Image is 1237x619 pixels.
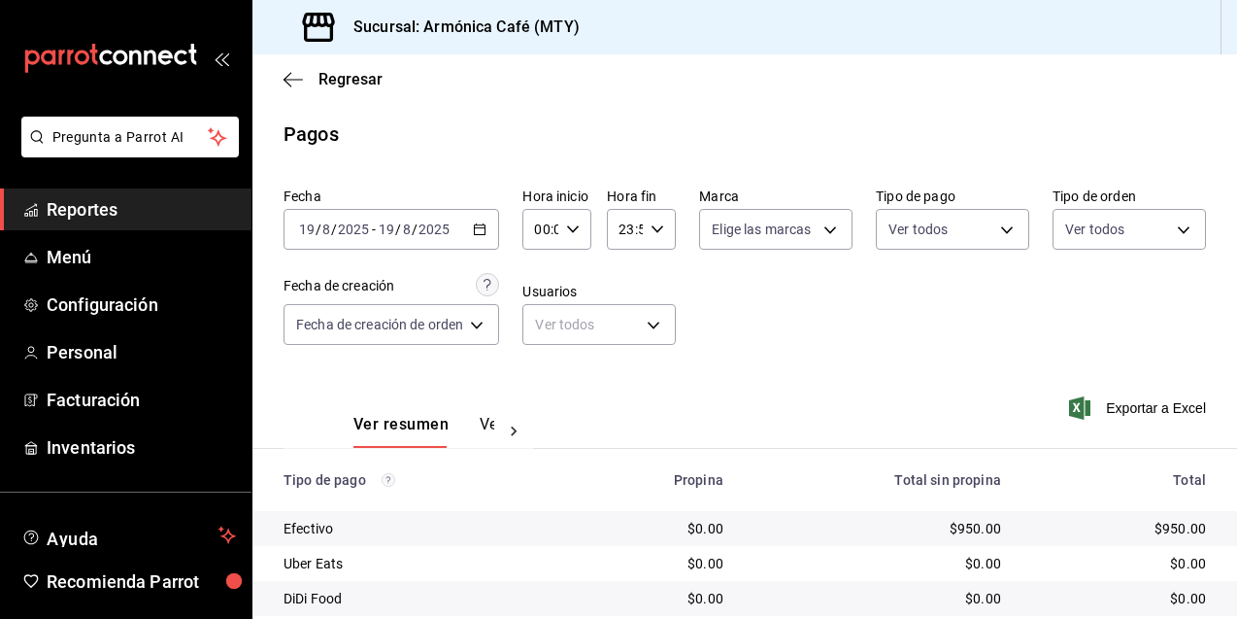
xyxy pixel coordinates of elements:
button: Pregunta a Parrot AI [21,117,239,157]
h3: Sucursal: Armónica Café (MTY) [338,16,580,39]
label: Hora inicio [522,189,591,203]
div: $0.00 [1032,589,1206,608]
button: Ver resumen [353,415,449,448]
input: ---- [337,222,370,237]
span: Personal [47,339,236,365]
button: Ver pagos [480,415,552,448]
span: Reportes [47,196,236,223]
div: $950.00 [754,519,1001,538]
div: $950.00 [1032,519,1206,538]
input: ---- [418,222,451,237]
div: $0.00 [587,554,723,573]
div: Total sin propina [754,472,1001,488]
span: Menú [47,244,236,270]
div: Uber Eats [284,554,556,573]
div: $0.00 [754,554,1001,573]
span: Pregunta a Parrot AI [52,127,209,148]
button: Regresar [284,70,383,88]
input: -- [298,222,316,237]
div: Propina [587,472,723,488]
span: Inventarios [47,434,236,461]
label: Tipo de orden [1053,189,1206,203]
span: - [372,222,376,237]
span: Ver todos [888,220,948,239]
div: Ver todos [522,304,676,345]
span: Facturación [47,387,236,413]
span: Ver todos [1065,220,1124,239]
span: Fecha de creación de orden [296,315,463,334]
div: $0.00 [587,519,723,538]
div: Fecha de creación [284,276,394,296]
label: Usuarios [522,285,676,298]
input: -- [378,222,395,237]
div: Pagos [284,120,339,149]
span: Configuración [47,292,236,318]
div: $0.00 [1032,554,1206,573]
span: Recomienda Parrot [47,568,236,595]
button: open_drawer_menu [214,51,229,66]
div: navigation tabs [353,415,494,448]
div: Tipo de pago [284,472,556,488]
div: $0.00 [587,589,723,608]
span: / [395,222,401,237]
span: Regresar [318,70,383,88]
label: Marca [699,189,853,203]
input: -- [321,222,331,237]
label: Fecha [284,189,499,203]
span: Elige las marcas [712,220,811,239]
div: Total [1032,472,1206,488]
div: $0.00 [754,589,1001,608]
a: Pregunta a Parrot AI [14,141,239,161]
input: -- [402,222,412,237]
span: / [316,222,321,237]
span: Ayuda [47,524,211,547]
button: Exportar a Excel [1073,396,1206,420]
div: Efectivo [284,519,556,538]
svg: Los pagos realizados con Pay y otras terminales son montos brutos. [382,473,395,487]
label: Hora fin [607,189,676,203]
label: Tipo de pago [876,189,1029,203]
div: DiDi Food [284,589,556,608]
span: / [331,222,337,237]
span: / [412,222,418,237]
